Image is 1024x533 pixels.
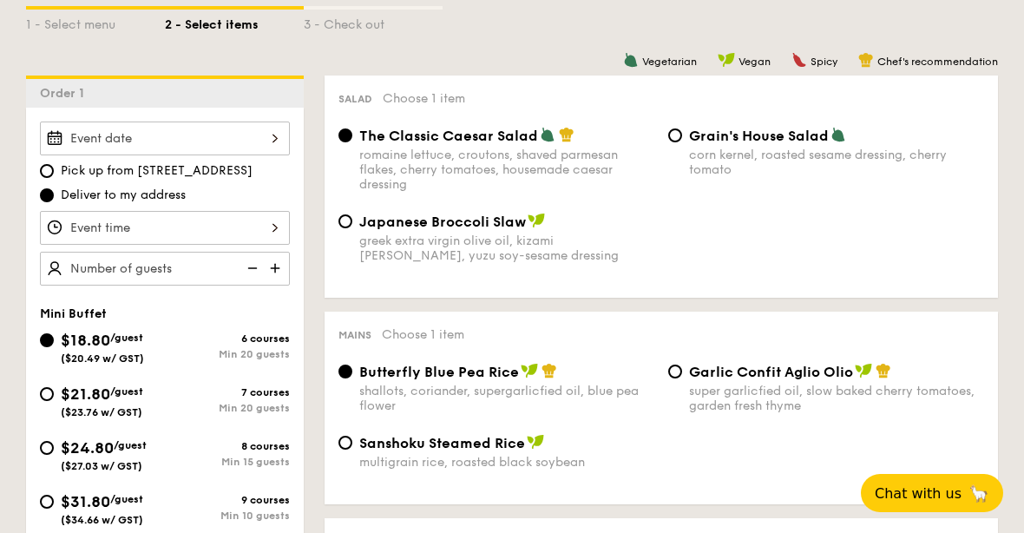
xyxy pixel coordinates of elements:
[875,485,962,502] span: Chat with us
[61,352,144,365] span: ($20.49 w/ GST)
[40,252,290,286] input: Number of guests
[61,492,110,511] span: $31.80
[26,10,165,34] div: 1 - Select menu
[689,384,984,413] div: super garlicfied oil, slow baked cherry tomatoes, garden fresh thyme
[528,213,545,228] img: icon-vegan.f8ff3823.svg
[165,456,290,468] div: Min 15 guests
[40,387,54,401] input: $21.80/guest($23.76 w/ GST)7 coursesMin 20 guests
[738,56,771,68] span: Vegan
[264,252,290,285] img: icon-add.58712e84.svg
[855,363,872,378] img: icon-vegan.f8ff3823.svg
[791,52,807,68] img: icon-spicy.37a8142b.svg
[861,474,1003,512] button: Chat with us🦙
[110,385,143,398] span: /guest
[876,363,891,378] img: icon-chef-hat.a58ddaea.svg
[668,128,682,142] input: Grain's House Saladcorn kernel, roasted sesame dressing, cherry tomato
[559,127,574,142] img: icon-chef-hat.a58ddaea.svg
[165,332,290,345] div: 6 courses
[811,56,837,68] span: Spicy
[165,348,290,360] div: Min 20 guests
[338,128,352,142] input: The Classic Caesar Saladromaine lettuce, croutons, shaved parmesan flakes, cherry tomatoes, house...
[359,128,538,144] span: The Classic Caesar Salad
[642,56,697,68] span: Vegetarian
[383,91,465,106] span: Choose 1 item
[359,148,654,192] div: romaine lettuce, croutons, shaved parmesan flakes, cherry tomatoes, housemade caesar dressing
[61,460,142,472] span: ($27.03 w/ GST)
[359,214,526,230] span: Japanese Broccoli Slaw
[338,365,352,378] input: Butterfly Blue Pea Riceshallots, coriander, supergarlicfied oil, blue pea flower
[858,52,874,68] img: icon-chef-hat.a58ddaea.svg
[689,148,984,177] div: corn kernel, roasted sesame dressing, cherry tomato
[40,441,54,455] input: $24.80/guest($27.03 w/ GST)8 coursesMin 15 guests
[61,162,253,180] span: Pick up from [STREET_ADDRESS]
[877,56,998,68] span: Chef's recommendation
[338,329,371,341] span: Mains
[61,514,143,526] span: ($34.66 w/ GST)
[623,52,639,68] img: icon-vegetarian.fe4039eb.svg
[238,252,264,285] img: icon-reduce.1d2dbef1.svg
[359,364,519,380] span: Butterfly Blue Pea Rice
[718,52,735,68] img: icon-vegan.f8ff3823.svg
[61,385,110,404] span: $21.80
[40,164,54,178] input: Pick up from [STREET_ADDRESS]
[61,438,114,457] span: $24.80
[40,86,91,101] span: Order 1
[40,122,290,155] input: Event date
[338,214,352,228] input: Japanese Broccoli Slawgreek extra virgin olive oil, kizami [PERSON_NAME], yuzu soy-sesame dressing
[542,363,557,378] img: icon-chef-hat.a58ddaea.svg
[830,127,846,142] img: icon-vegetarian.fe4039eb.svg
[304,10,443,34] div: 3 - Check out
[165,494,290,506] div: 9 courses
[40,495,54,509] input: $31.80/guest($34.66 w/ GST)9 coursesMin 10 guests
[165,402,290,414] div: Min 20 guests
[61,406,142,418] span: ($23.76 w/ GST)
[668,365,682,378] input: Garlic Confit Aglio Oliosuper garlicfied oil, slow baked cherry tomatoes, garden fresh thyme
[338,436,352,450] input: Sanshoku Steamed Ricemultigrain rice, roasted black soybean
[165,510,290,522] div: Min 10 guests
[61,187,186,204] span: Deliver to my address
[114,439,147,451] span: /guest
[338,93,372,105] span: Salad
[382,327,464,342] span: Choose 1 item
[61,331,110,350] span: $18.80
[689,364,853,380] span: Garlic Confit Aglio Olio
[540,127,555,142] img: icon-vegetarian.fe4039eb.svg
[359,455,654,470] div: multigrain rice, roasted black soybean
[359,435,525,451] span: Sanshoku Steamed Rice
[165,440,290,452] div: 8 courses
[40,211,290,245] input: Event time
[359,234,654,263] div: greek extra virgin olive oil, kizami [PERSON_NAME], yuzu soy-sesame dressing
[521,363,538,378] img: icon-vegan.f8ff3823.svg
[165,10,304,34] div: 2 - Select items
[689,128,829,144] span: Grain's House Salad
[40,306,107,321] span: Mini Buffet
[110,332,143,344] span: /guest
[110,493,143,505] span: /guest
[165,386,290,398] div: 7 courses
[40,188,54,202] input: Deliver to my address
[40,333,54,347] input: $18.80/guest($20.49 w/ GST)6 coursesMin 20 guests
[527,434,544,450] img: icon-vegan.f8ff3823.svg
[968,484,989,503] span: 🦙
[359,384,654,413] div: shallots, coriander, supergarlicfied oil, blue pea flower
